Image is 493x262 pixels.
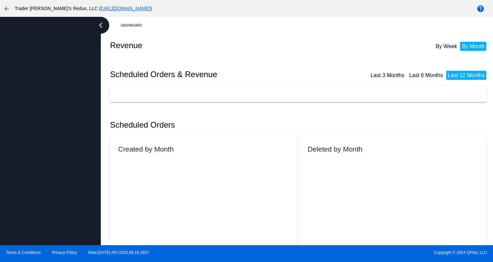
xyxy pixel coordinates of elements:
[88,250,149,255] a: Web:[DATE] API:2025.08.19.1657
[308,145,363,153] h2: Deleted by Month
[110,70,299,79] h2: Scheduled Orders & Revenue
[52,250,77,255] a: Privacy Policy
[460,42,486,51] li: By Month
[121,20,148,31] a: Dashboard
[448,72,485,78] a: Last 12 Months
[409,72,443,78] a: Last 6 Months
[15,6,152,11] span: Trader [PERSON_NAME]'s Redux, LLC ( )
[118,145,173,153] h2: Created by Month
[6,250,41,255] a: Terms & Conditions
[252,250,487,255] span: Copyright © 2024 QPilot, LLC
[100,6,150,11] a: [URL][DOMAIN_NAME]
[110,120,299,130] h2: Scheduled Orders
[3,5,11,13] mat-icon: arrow_back
[110,41,299,50] h2: Revenue
[477,5,485,13] mat-icon: help
[95,20,106,31] i: chevron_left
[434,42,459,51] li: By Week
[371,72,405,78] a: Last 3 Months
